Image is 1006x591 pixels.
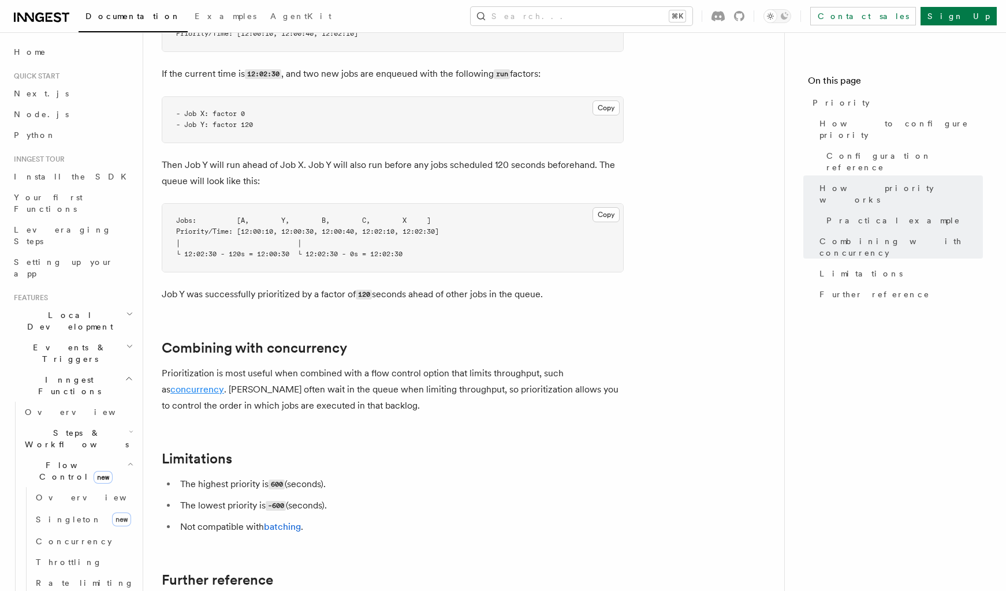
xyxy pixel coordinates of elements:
[14,225,111,246] span: Leveraging Steps
[263,3,338,31] a: AgentKit
[112,513,131,526] span: new
[9,83,136,104] a: Next.js
[31,552,136,573] a: Throttling
[31,487,136,508] a: Overview
[20,427,129,450] span: Steps & Workflows
[162,66,624,83] p: If the current time is , and two new jobs are enqueued with the following factors:
[162,340,347,356] a: Combining with concurrency
[815,113,983,145] a: How to configure priority
[14,110,69,119] span: Node.js
[9,42,136,62] a: Home
[815,263,983,284] a: Limitations
[819,289,930,300] span: Further reference
[245,69,281,79] code: 12:02:30
[9,342,126,365] span: Events & Triggers
[36,558,102,567] span: Throttling
[471,7,692,25] button: Search...⌘K
[356,290,372,300] code: 120
[9,104,136,125] a: Node.js
[176,110,245,118] span: - Job X: factor 0
[9,166,136,187] a: Install the SDK
[176,121,253,129] span: - Job Y: factor 120
[9,293,48,302] span: Features
[593,207,620,222] button: Copy
[14,193,83,214] span: Your first Functions
[815,178,983,210] a: How priority works
[9,72,59,81] span: Quick start
[177,498,624,514] li: The lowest priority is (seconds).
[162,451,232,467] a: Limitations
[162,157,624,189] p: Then Job Y will run ahead of Job X. Job Y will also run before any jobs scheduled 120 seconds bef...
[94,471,113,484] span: new
[176,227,439,235] span: Priority/Time: [12:00:10, 12:00:30, 12:00:40, 12:02:10, 12:02:30]
[176,216,431,225] span: Jobs: [A, Y, B, C, X ]
[822,145,983,178] a: Configuration reference
[921,7,997,25] a: Sign Up
[269,480,285,489] code: 600
[14,130,56,140] span: Python
[31,531,136,552] a: Concurrency
[20,422,136,455] button: Steps & Workflows
[494,69,510,79] code: run
[593,100,620,115] button: Copy
[14,46,46,58] span: Home
[819,118,983,141] span: How to configure priority
[270,12,331,21] span: AgentKit
[9,125,136,145] a: Python
[9,252,136,284] a: Setting up your app
[162,365,624,414] p: Prioritization is most useful when combined with a flow control option that limits throughput, su...
[177,476,624,493] li: The highest priority is (seconds).
[14,257,113,278] span: Setting up your app
[188,3,263,31] a: Examples
[808,92,983,113] a: Priority
[14,172,133,181] span: Install the SDK
[14,89,69,98] span: Next.js
[176,29,358,38] span: Priority/Time: [12:00:10, 12:00:40, 12:02:10]
[195,12,256,21] span: Examples
[176,239,301,247] span: │ │
[9,309,126,332] span: Local Development
[9,305,136,337] button: Local Development
[85,12,181,21] span: Documentation
[826,150,983,173] span: Configuration reference
[79,3,188,32] a: Documentation
[815,231,983,263] a: Combining with concurrency
[170,384,224,395] a: concurrency
[176,250,403,258] span: └ 12:02:30 - 120s = 12:00:30 └ 12:02:30 - 0s = 12:02:30
[36,515,102,524] span: Singleton
[20,459,127,482] span: Flow Control
[9,155,65,164] span: Inngest tour
[819,235,983,259] span: Combining with concurrency
[162,572,273,588] a: Further reference
[815,284,983,305] a: Further reference
[810,7,916,25] a: Contact sales
[9,369,136,402] button: Inngest Functions
[25,407,144,417] span: Overview
[266,501,286,511] code: -600
[763,9,791,23] button: Toggle dark mode
[808,74,983,92] h4: On this page
[813,97,870,109] span: Priority
[9,187,136,219] a: Your first Functions
[819,182,983,205] span: How priority works
[9,374,125,397] span: Inngest Functions
[20,455,136,487] button: Flow Controlnew
[669,10,685,22] kbd: ⌘K
[822,210,983,231] a: Practical example
[20,402,136,422] a: Overview
[264,521,301,532] a: batching
[9,219,136,252] a: Leveraging Steps
[36,537,112,546] span: Concurrency
[177,519,624,535] li: Not compatible with .
[36,493,155,502] span: Overview
[36,578,134,588] span: Rate limiting
[826,215,960,226] span: Practical example
[31,508,136,531] a: Singletonnew
[9,337,136,369] button: Events & Triggers
[819,268,903,279] span: Limitations
[162,286,624,303] p: Job Y was successfully prioritized by a factor of seconds ahead of other jobs in the queue.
